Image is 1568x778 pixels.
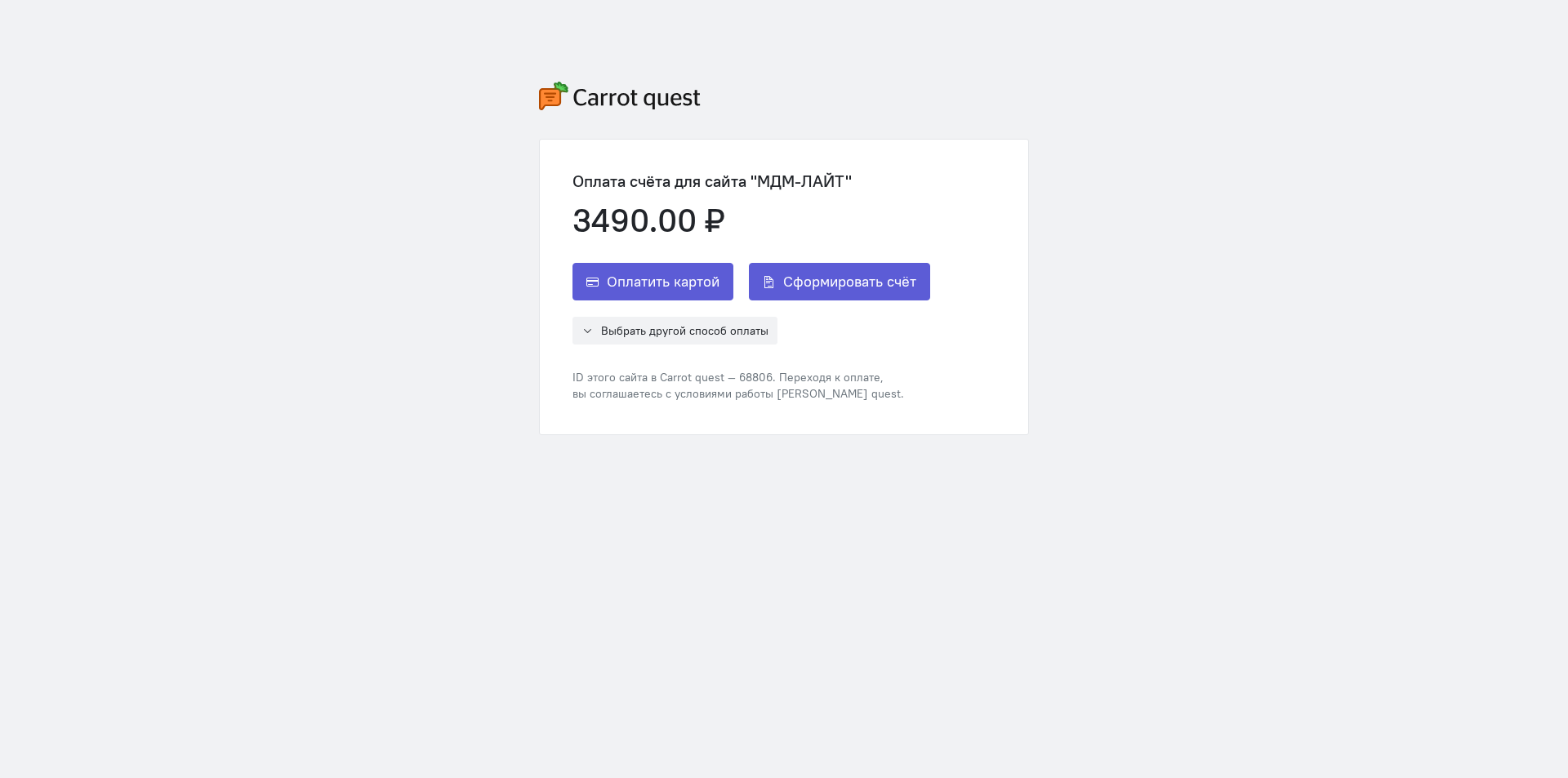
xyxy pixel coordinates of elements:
[572,202,930,238] div: 3490.00 ₽
[572,172,930,190] div: Оплата счёта для сайта "МДМ-ЛАЙТ"
[607,272,719,291] span: Оплатить картой
[572,369,930,402] div: ID этого сайта в Carrot quest — 68806. Переходя к оплате, вы соглашаетесь с условиями работы [PER...
[572,263,733,300] button: Оплатить картой
[749,263,930,300] button: Сформировать счёт
[601,323,768,338] span: Выбрать другой способ оплаты
[572,317,777,345] button: Выбрать другой способ оплаты
[539,82,701,110] img: carrot-quest-logo.svg
[783,272,916,291] span: Сформировать счёт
